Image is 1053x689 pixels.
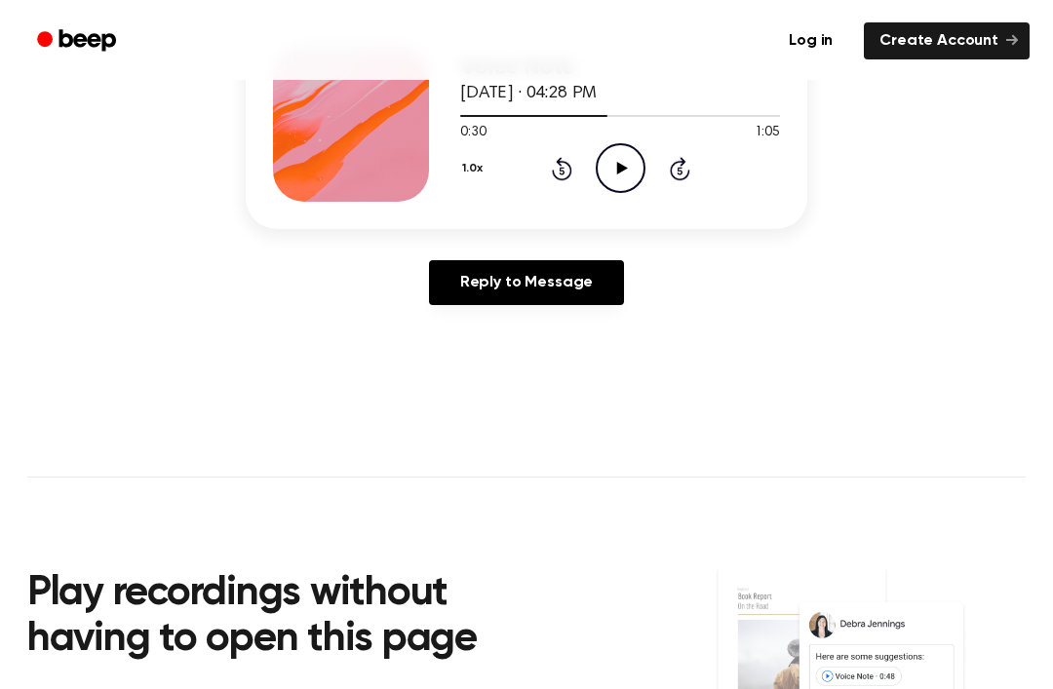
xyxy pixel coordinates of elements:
[27,569,553,662] h2: Play recordings without having to open this page
[755,121,780,141] span: 1:05
[460,150,489,183] button: 1.0x
[460,121,486,141] span: 0:30
[864,20,1030,57] a: Create Account
[429,258,624,303] a: Reply to Message
[460,83,597,100] span: [DATE] · 04:28 PM
[23,20,134,58] a: Beep
[769,17,852,61] a: Log in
